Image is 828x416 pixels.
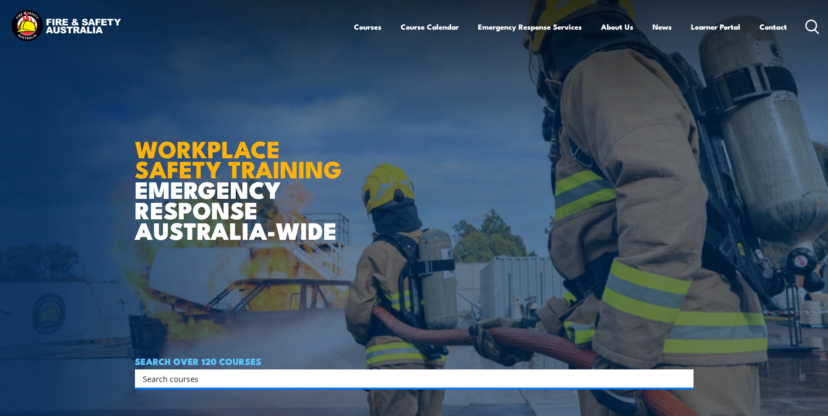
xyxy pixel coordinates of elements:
a: About Us [601,15,633,38]
a: News [653,15,672,38]
button: Search magnifier button [678,372,691,385]
h1: EMERGENCY RESPONSE AUSTRALIA-WIDE [135,116,348,240]
strong: WORKPLACE SAFETY TRAINING [135,130,342,187]
form: Search form [144,372,676,385]
a: Contact [759,15,787,38]
a: Course Calendar [401,15,459,38]
input: Search input [143,372,674,385]
a: Learner Portal [691,15,740,38]
h4: SEARCH OVER 120 COURSES [135,356,694,366]
a: Emergency Response Services [478,15,582,38]
a: Courses [354,15,381,38]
